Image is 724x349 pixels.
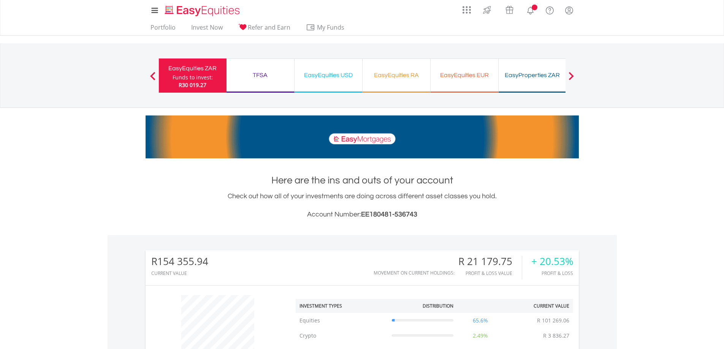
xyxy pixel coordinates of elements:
[248,23,290,32] span: Refer and Earn
[296,299,388,313] th: Investment Types
[559,2,579,19] a: My Profile
[146,191,579,220] div: Check out how all of your investments are doing across different asset classes you hold.
[458,256,522,267] div: R 21 179.75
[498,2,521,16] a: Vouchers
[146,115,579,158] img: EasyMortage Promotion Banner
[306,22,356,32] span: My Funds
[145,76,160,83] button: Previous
[151,271,208,276] div: CURRENT VALUE
[540,2,559,17] a: FAQ's and Support
[235,24,293,35] a: Refer and Earn
[163,5,243,17] img: EasyEquities_Logo.png
[151,256,208,267] div: R154 355.94
[457,328,504,343] td: 2.49%
[521,2,540,17] a: Notifications
[299,70,358,81] div: EasyEquities USD
[503,70,562,81] div: EasyProperties ZAR
[367,70,426,81] div: EasyEquities RA
[504,299,573,313] th: Current Value
[179,81,206,88] span: R30 019.27
[162,2,243,17] a: Home page
[173,74,213,81] div: Funds to invest:
[374,270,455,275] div: Movement on Current Holdings:
[533,313,573,328] td: R 101 269.06
[296,328,388,343] td: Crypto
[564,76,579,83] button: Next
[146,174,579,187] h1: Here are the ins and outs of your account
[188,24,226,35] a: Invest Now
[531,256,573,267] div: + 20.53%
[531,271,573,276] div: Profit & Loss
[296,313,388,328] td: Equities
[503,4,516,16] img: vouchers-v2.svg
[231,70,290,81] div: TFSA
[147,24,179,35] a: Portfolio
[361,211,417,218] span: EE180481-536743
[163,63,222,74] div: EasyEquities ZAR
[458,2,476,14] a: AppsGrid
[423,303,453,309] div: Distribution
[457,313,504,328] td: 65.6%
[539,328,573,343] td: R 3 836.27
[463,6,471,14] img: grid-menu-icon.svg
[146,209,579,220] h3: Account Number:
[458,271,522,276] div: Profit & Loss Value
[481,4,493,16] img: thrive-v2.svg
[435,70,494,81] div: EasyEquities EUR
